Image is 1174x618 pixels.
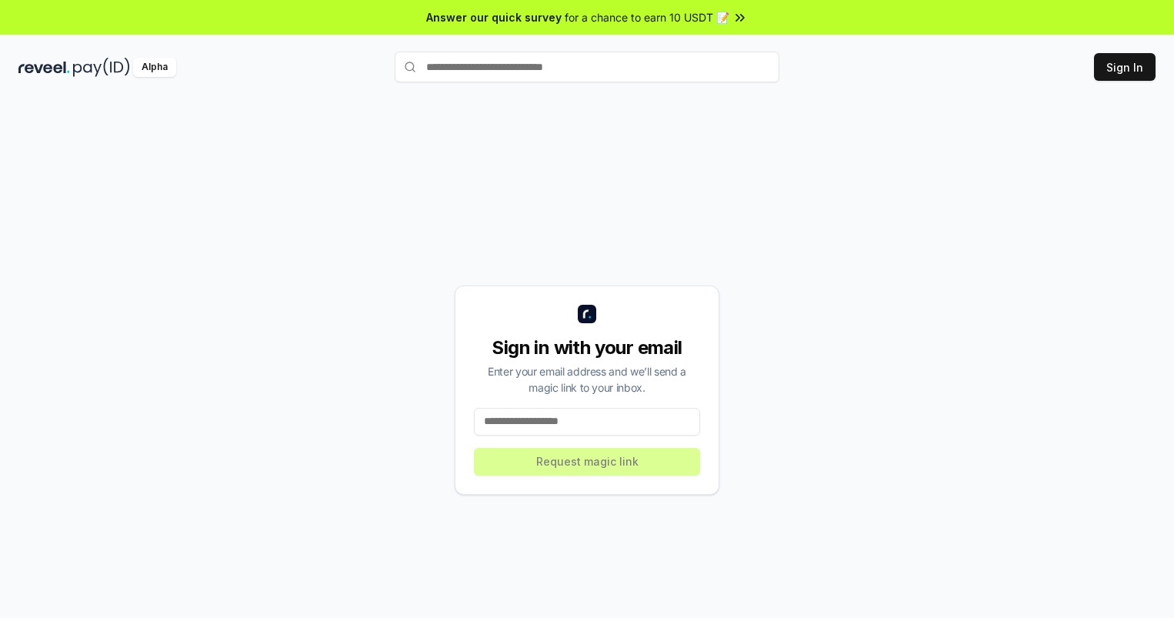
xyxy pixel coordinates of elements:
span: Answer our quick survey [426,9,562,25]
img: logo_small [578,305,596,323]
div: Alpha [133,58,176,77]
div: Sign in with your email [474,336,700,360]
button: Sign In [1094,53,1156,81]
img: pay_id [73,58,130,77]
span: for a chance to earn 10 USDT 📝 [565,9,729,25]
img: reveel_dark [18,58,70,77]
div: Enter your email address and we’ll send a magic link to your inbox. [474,363,700,396]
